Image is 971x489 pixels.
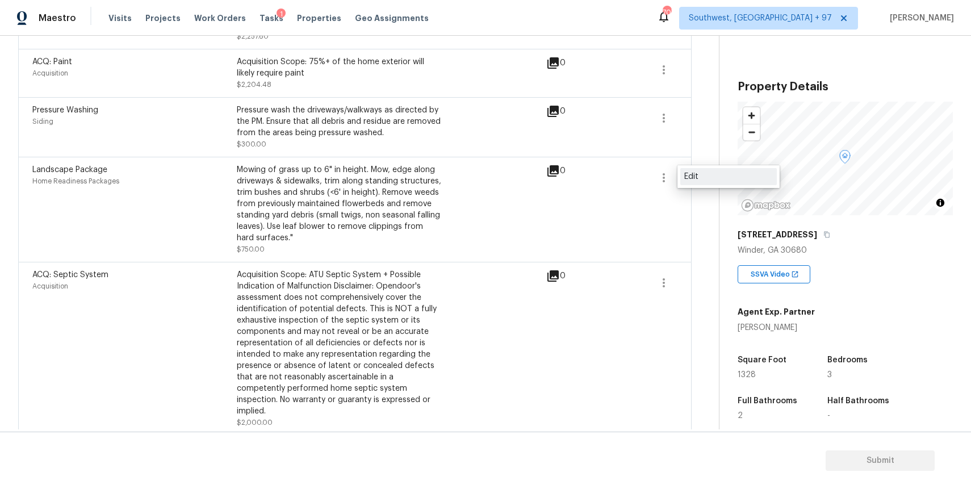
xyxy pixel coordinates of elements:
div: Map marker [839,150,851,168]
div: 1 [277,9,286,20]
span: 3 [827,371,832,379]
span: $2,204.48 [237,81,271,88]
span: Geo Assignments [355,12,429,24]
span: [PERSON_NAME] [885,12,954,24]
span: Acquisition [32,283,68,290]
div: 0 [546,105,602,118]
img: Open In New Icon [791,270,799,278]
span: Toggle attribution [937,197,944,209]
span: $300.00 [237,141,266,148]
div: [PERSON_NAME] [738,322,815,333]
span: Work Orders [194,12,246,24]
span: 1328 [738,371,756,379]
h5: Full Bathrooms [738,397,797,405]
button: Toggle attribution [934,196,947,210]
div: Edit [684,171,773,182]
span: $750.00 [237,246,265,253]
span: Projects [145,12,181,24]
span: Landscape Package [32,166,107,174]
div: 0 [546,269,602,283]
div: SSVA Video [738,265,810,283]
h5: Bedrooms [827,356,868,364]
span: $2,000.00 [237,419,273,426]
h5: Square Foot [738,356,786,364]
span: Pressure Washing [32,106,98,114]
canvas: Map [738,102,953,215]
button: Copy Address [822,229,832,240]
a: Mapbox homepage [741,199,791,212]
div: Winder, GA 30680 [738,245,953,256]
div: 707 [663,7,671,18]
div: 0 [546,164,602,178]
span: Visits [108,12,132,24]
span: $2,257.60 [237,33,269,40]
div: Acquisition Scope: 75%+ of the home exterior will likely require paint [237,56,441,79]
h5: Half Bathrooms [827,397,889,405]
span: Maestro [39,12,76,24]
div: Acquisition Scope: ATU Septic System + Possible Indication of Malfunction Disclaimer: Opendoor's ... [237,269,441,417]
span: ACQ: Paint [32,58,72,66]
div: Pressure wash the driveways/walkways as directed by the PM. Ensure that all debris and residue ar... [237,105,441,139]
button: Zoom out [743,124,760,140]
div: Mowing of grass up to 6" in height. Mow, edge along driveways & sidewalks, trim along standing st... [237,164,441,244]
h5: Agent Exp. Partner [738,306,815,317]
span: - [827,412,830,420]
span: 2 [738,412,743,420]
span: Acquisition [32,70,68,77]
span: Southwest, [GEOGRAPHIC_DATA] + 97 [689,12,832,24]
span: ACQ: Septic System [32,271,108,279]
span: SSVA Video [751,269,794,280]
span: Home Readiness Packages [32,178,119,185]
button: Zoom in [743,107,760,124]
h5: [STREET_ADDRESS] [738,229,817,240]
span: Tasks [260,14,283,22]
span: Properties [297,12,341,24]
h3: Property Details [738,81,953,93]
span: Siding [32,118,53,125]
div: 0 [546,56,602,70]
